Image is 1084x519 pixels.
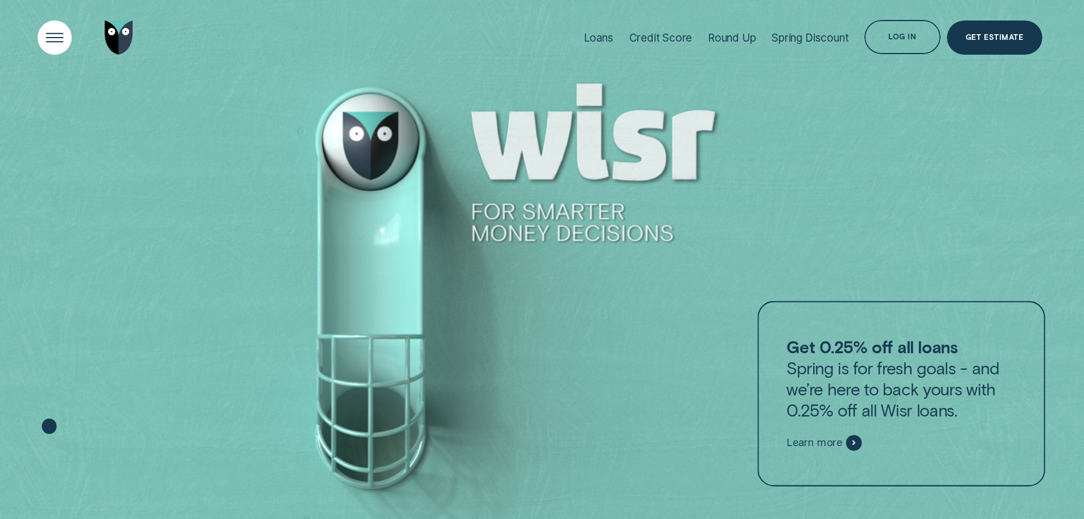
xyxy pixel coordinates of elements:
[708,31,756,44] div: Round Up
[758,301,1046,486] a: Get 0.25% off all loansSpring is for fresh goals - and we’re here to back yours with 0.25% off al...
[864,20,940,54] button: Log in
[947,21,1042,55] a: Get Estimate
[787,436,842,449] span: Learn more
[787,336,958,357] strong: Get 0.25% off all loans
[105,21,133,55] img: Wisr
[629,31,693,44] div: Credit Score
[787,336,1017,420] p: Spring is for fresh goals - and we’re here to back yours with 0.25% off all Wisr loans.
[38,21,72,55] button: Open Menu
[772,31,848,44] div: Spring Discount
[584,31,613,44] div: Loans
